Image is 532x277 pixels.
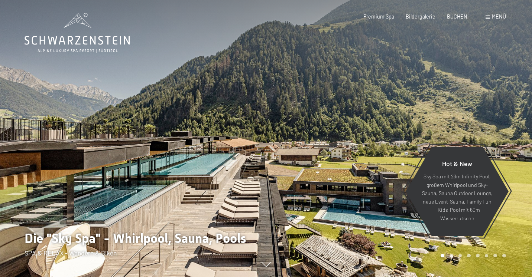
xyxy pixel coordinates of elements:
div: Carousel Page 1 (Current Slide) [441,254,444,258]
div: Carousel Page 5 [476,254,480,258]
div: Carousel Page 2 [450,254,453,258]
a: Bildergalerie [406,13,435,20]
a: Premium Spa [363,13,394,20]
p: Sky Spa mit 23m Infinity Pool, großem Whirlpool und Sky-Sauna, Sauna Outdoor Lounge, neue Event-S... [422,173,493,223]
a: BUCHEN [447,13,467,20]
div: Carousel Page 3 [458,254,462,258]
span: Menü [492,13,506,20]
a: Hot & New Sky Spa mit 23m Infinity Pool, großem Whirlpool und Sky-Sauna, Sauna Outdoor Lounge, ne... [405,146,509,236]
div: Carousel Page 6 [485,254,489,258]
span: Hot & New [442,159,472,168]
div: Carousel Page 4 [467,254,471,258]
div: Carousel Pagination [438,254,506,258]
div: Carousel Page 7 [493,254,497,258]
div: Carousel Page 8 [502,254,506,258]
